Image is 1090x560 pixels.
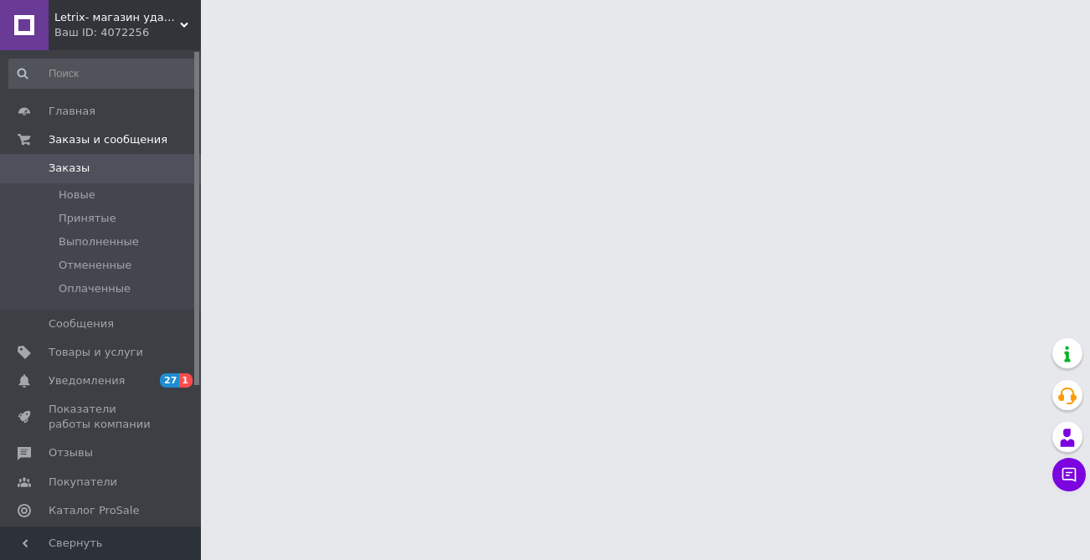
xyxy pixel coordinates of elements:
span: Отмененные [59,258,131,273]
button: Чат с покупателем [1052,458,1086,491]
span: 27 [160,373,179,388]
span: Отзывы [49,445,93,460]
span: Уведомления [49,373,125,388]
span: Letrix- магазин удачных покупок [54,10,180,25]
span: 1 [179,373,193,388]
span: Показатели работы компании [49,402,155,432]
span: Новые [59,188,95,203]
span: Сообщения [49,316,114,331]
span: Заказы [49,161,90,176]
span: Заказы и сообщения [49,132,167,147]
input: Поиск [8,59,198,89]
span: Товары и услуги [49,345,143,360]
span: Принятые [59,211,116,226]
span: Оплаченные [59,281,131,296]
div: Ваш ID: 4072256 [54,25,201,40]
span: Главная [49,104,95,119]
span: Каталог ProSale [49,503,139,518]
span: Покупатели [49,475,117,490]
span: Выполненные [59,234,139,249]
